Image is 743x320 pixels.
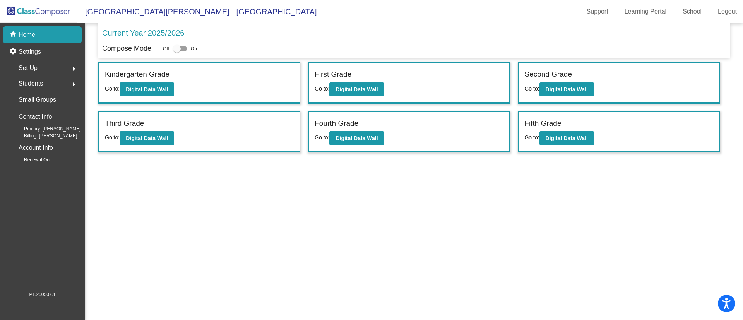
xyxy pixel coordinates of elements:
[19,47,41,56] p: Settings
[120,131,174,145] button: Digital Data Wall
[9,30,19,39] mat-icon: home
[126,86,168,92] b: Digital Data Wall
[105,86,120,92] span: Go to:
[19,78,43,89] span: Students
[102,27,184,39] p: Current Year 2025/2026
[126,135,168,141] b: Digital Data Wall
[315,86,329,92] span: Go to:
[12,156,51,163] span: Renewal On:
[77,5,317,18] span: [GEOGRAPHIC_DATA][PERSON_NAME] - [GEOGRAPHIC_DATA]
[315,118,358,129] label: Fourth Grade
[19,142,53,153] p: Account Info
[9,47,19,56] mat-icon: settings
[546,135,588,141] b: Digital Data Wall
[191,45,197,52] span: On
[105,118,144,129] label: Third Grade
[712,5,743,18] a: Logout
[102,43,151,54] p: Compose Mode
[163,45,169,52] span: Off
[524,118,561,129] label: Fifth Grade
[69,80,79,89] mat-icon: arrow_right
[19,94,56,105] p: Small Groups
[105,69,169,80] label: Kindergarten Grade
[19,111,52,122] p: Contact Info
[618,5,673,18] a: Learning Portal
[546,86,588,92] b: Digital Data Wall
[19,63,38,74] span: Set Up
[12,132,77,139] span: Billing: [PERSON_NAME]
[524,86,539,92] span: Go to:
[524,69,572,80] label: Second Grade
[336,135,378,141] b: Digital Data Wall
[676,5,708,18] a: School
[315,134,329,140] span: Go to:
[12,125,81,132] span: Primary: [PERSON_NAME]
[69,64,79,74] mat-icon: arrow_right
[580,5,615,18] a: Support
[336,86,378,92] b: Digital Data Wall
[315,69,351,80] label: First Grade
[539,82,594,96] button: Digital Data Wall
[120,82,174,96] button: Digital Data Wall
[329,131,384,145] button: Digital Data Wall
[329,82,384,96] button: Digital Data Wall
[524,134,539,140] span: Go to:
[539,131,594,145] button: Digital Data Wall
[105,134,120,140] span: Go to:
[19,30,35,39] p: Home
